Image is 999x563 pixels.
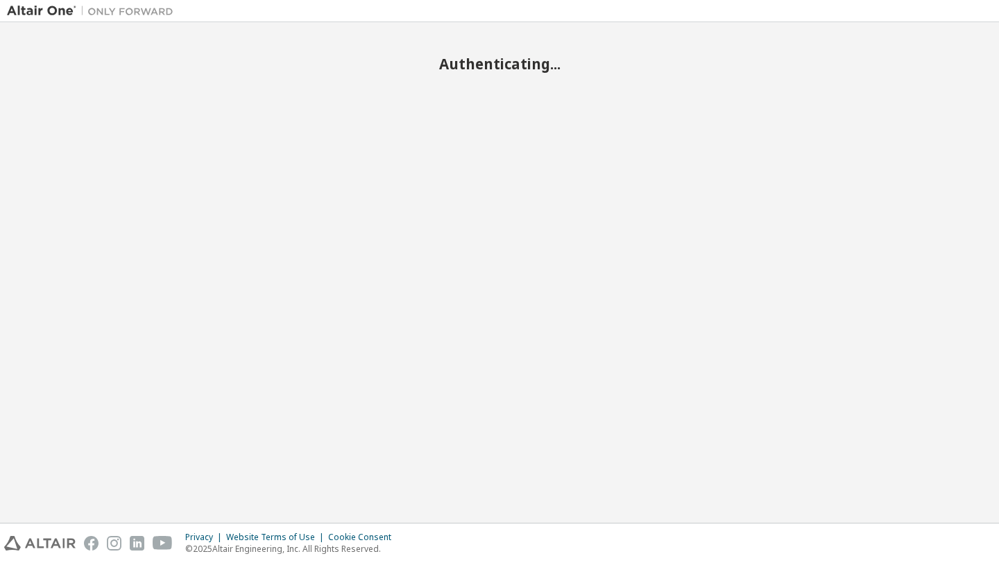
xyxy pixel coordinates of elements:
img: youtube.svg [153,536,173,551]
img: linkedin.svg [130,536,144,551]
img: instagram.svg [107,536,121,551]
p: © 2025 Altair Engineering, Inc. All Rights Reserved. [185,543,400,555]
img: Altair One [7,4,180,18]
div: Privacy [185,532,226,543]
div: Cookie Consent [328,532,400,543]
img: facebook.svg [84,536,99,551]
h2: Authenticating... [7,55,992,73]
div: Website Terms of Use [226,532,328,543]
img: altair_logo.svg [4,536,76,551]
